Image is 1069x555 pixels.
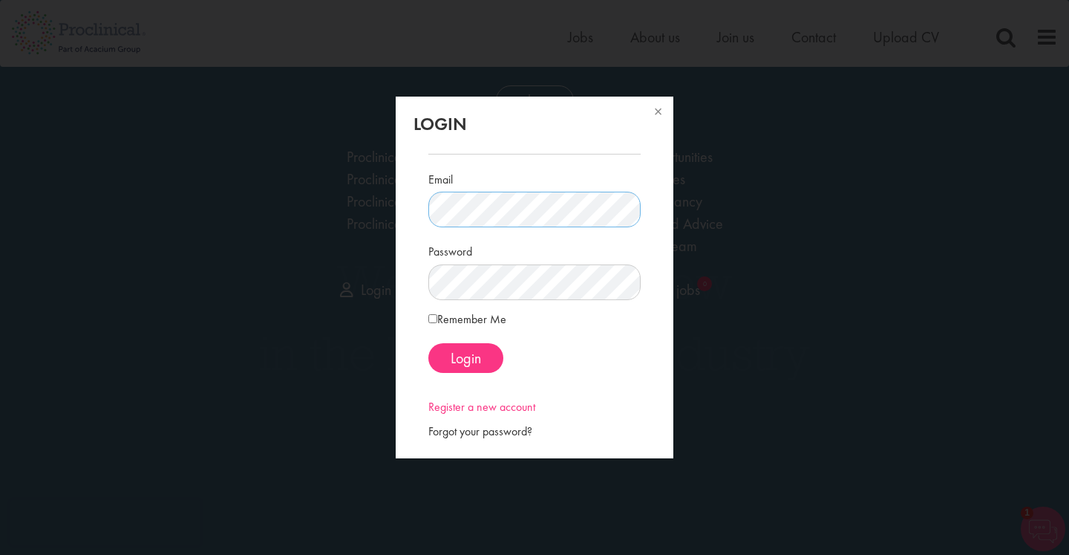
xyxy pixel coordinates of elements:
div: Forgot your password? [428,423,640,441]
a: Register a new account [428,399,535,415]
input: Remember Me [428,314,437,323]
label: Email [428,166,453,189]
h2: Login [413,114,655,134]
button: Login [428,343,503,373]
label: Password [428,238,472,261]
span: Login [451,348,481,368]
label: Remember Me [428,311,506,328]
